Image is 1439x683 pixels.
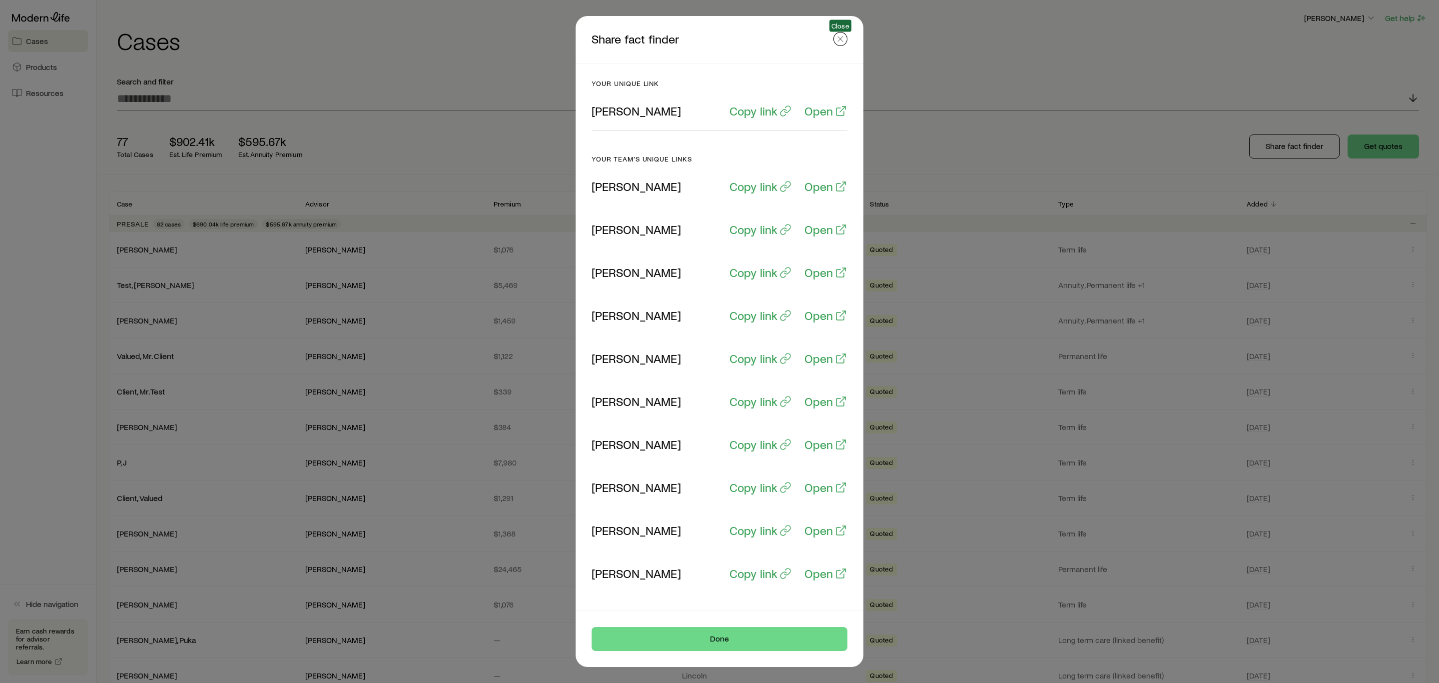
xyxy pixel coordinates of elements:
p: Your unique link [592,79,847,87]
p: Copy link [729,394,777,408]
p: Copy link [729,104,777,118]
span: Close [831,22,849,30]
button: Copy link [729,308,792,323]
a: Open [804,103,847,119]
button: Copy link [729,179,792,194]
a: Open [804,308,847,323]
p: Copy link [729,480,777,494]
p: [PERSON_NAME] [592,222,681,236]
button: Copy link [729,394,792,409]
button: Copy link [729,437,792,452]
button: Copy link [729,265,792,280]
button: Copy link [729,523,792,538]
p: Open [804,480,833,494]
button: Copy link [729,480,792,495]
p: Open [804,104,833,118]
p: Copy link [729,351,777,365]
p: [PERSON_NAME] [592,351,681,365]
p: Copy link [729,523,777,537]
p: Open [804,609,833,623]
p: Open [804,523,833,537]
p: Copy link [729,609,777,623]
button: Copy link [729,103,792,119]
p: [PERSON_NAME] [592,308,681,322]
p: Open [804,437,833,451]
p: Open [804,566,833,580]
button: Copy link [729,351,792,366]
p: [PERSON_NAME] [592,480,681,494]
p: Open [804,222,833,236]
a: Open [804,179,847,194]
p: Copy link [729,308,777,322]
a: Open [804,265,847,280]
a: Open [804,480,847,495]
p: Open [804,308,833,322]
button: Copy link [729,609,792,624]
button: Copy link [729,566,792,581]
p: Copy link [729,179,777,193]
p: [PERSON_NAME] [592,104,681,118]
p: Open [804,179,833,193]
a: Open [804,437,847,452]
p: Copy link [729,437,777,451]
p: Share fact finder [592,32,833,47]
a: Open [804,609,847,624]
a: Open [804,566,847,581]
p: Open [804,394,833,408]
p: Your team’s unique links [592,155,847,163]
p: Open [804,351,833,365]
p: [PERSON_NAME] [592,566,681,580]
p: [PERSON_NAME] [592,523,681,537]
button: Done [592,627,847,651]
p: Copy link [729,265,777,279]
a: Open [804,351,847,366]
a: Open [804,394,847,409]
p: [PERSON_NAME] [592,394,681,408]
p: [PERSON_NAME] [592,609,681,623]
a: Open [804,523,847,538]
a: Open [804,222,847,237]
p: Copy link [729,566,777,580]
p: Copy link [729,222,777,236]
p: [PERSON_NAME] [592,437,681,451]
p: Open [804,265,833,279]
p: [PERSON_NAME] [592,265,681,279]
button: Copy link [729,222,792,237]
p: [PERSON_NAME] [592,179,681,193]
